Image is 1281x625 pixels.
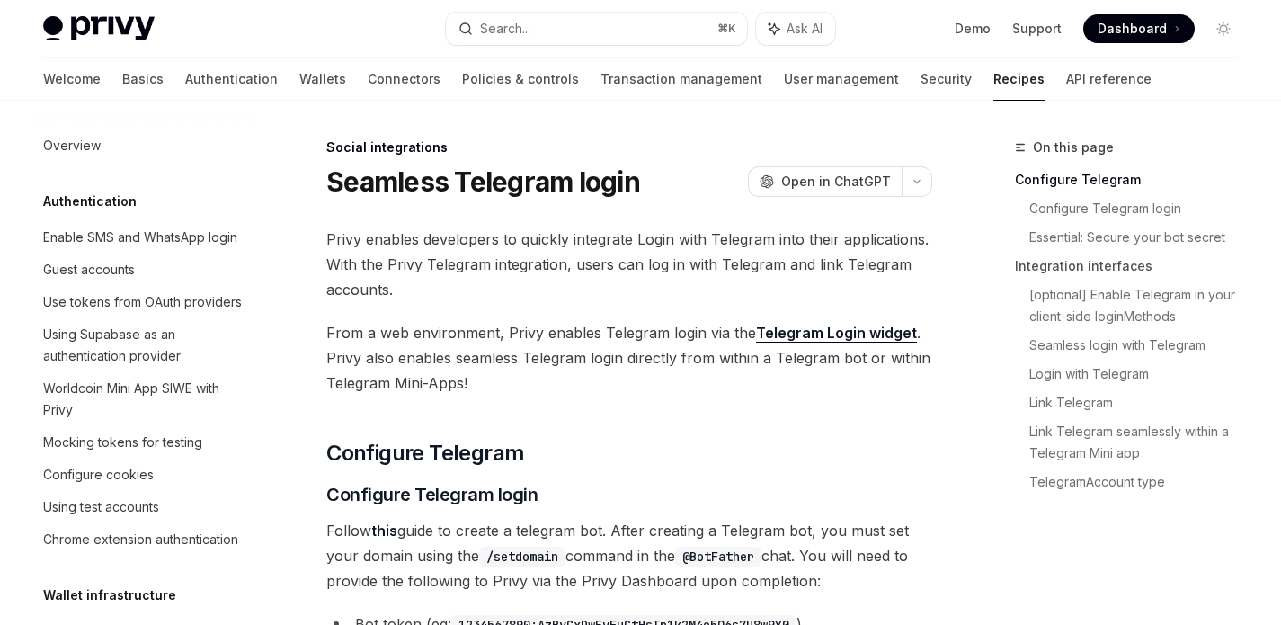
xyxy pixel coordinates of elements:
a: Link Telegram [1029,388,1252,417]
div: Guest accounts [43,259,135,281]
a: Use tokens from OAuth providers [29,286,259,318]
h1: Seamless Telegram login [326,165,640,198]
a: Security [921,58,972,101]
span: Configure Telegram login [326,482,538,507]
a: TelegramAccount type [1029,468,1252,496]
div: Use tokens from OAuth providers [43,291,242,313]
a: Wallets [299,58,346,101]
a: Support [1012,20,1062,38]
button: Ask AI [756,13,835,45]
a: Seamless login with Telegram [1029,331,1252,360]
h5: Authentication [43,191,137,212]
a: Overview [29,129,259,162]
div: Worldcoin Mini App SIWE with Privy [43,378,248,421]
a: Guest accounts [29,254,259,286]
div: Social integrations [326,138,932,156]
a: Demo [955,20,991,38]
a: [optional] Enable Telegram in your client-side loginMethods [1029,281,1252,331]
span: From a web environment, Privy enables Telegram login via the . Privy also enables seamless Telegr... [326,320,932,396]
a: Chrome extension authentication [29,523,259,556]
a: Worldcoin Mini App SIWE with Privy [29,372,259,426]
button: Toggle dark mode [1209,14,1238,43]
a: Integration interfaces [1015,252,1252,281]
a: Enable SMS and WhatsApp login [29,221,259,254]
a: Policies & controls [462,58,579,101]
span: Privy enables developers to quickly integrate Login with Telegram into their applications. With t... [326,227,932,302]
a: Dashboard [1083,14,1195,43]
a: Configure cookies [29,459,259,491]
a: User management [784,58,899,101]
h5: Wallet infrastructure [43,585,176,606]
div: Enable SMS and WhatsApp login [43,227,237,248]
div: Overview [43,135,101,156]
div: Using test accounts [43,496,159,518]
button: Search...⌘K [446,13,746,45]
a: Configure Telegram [1015,165,1252,194]
a: this [371,522,397,540]
div: Mocking tokens for testing [43,432,202,453]
a: Welcome [43,58,101,101]
a: Configure Telegram login [1029,194,1252,223]
code: /setdomain [479,547,565,567]
span: Follow guide to create a telegram bot. After creating a Telegram bot, you must set your domain us... [326,518,932,594]
a: Basics [122,58,164,101]
button: Open in ChatGPT [748,166,902,197]
a: Transaction management [600,58,762,101]
span: Ask AI [787,20,823,38]
span: ⌘ K [717,22,736,36]
span: Configure Telegram [326,439,524,468]
a: Mocking tokens for testing [29,426,259,459]
div: Using Supabase as an authentication provider [43,324,248,367]
a: Using test accounts [29,491,259,523]
a: Essential: Secure your bot secret [1029,223,1252,252]
a: Telegram Login widget [756,324,917,343]
div: Chrome extension authentication [43,529,238,550]
a: Connectors [368,58,440,101]
a: API reference [1066,58,1152,101]
code: @BotFather [675,547,761,567]
a: Using Supabase as an authentication provider [29,318,259,372]
span: Dashboard [1098,20,1167,38]
a: Link Telegram seamlessly within a Telegram Mini app [1029,417,1252,468]
a: Login with Telegram [1029,360,1252,388]
div: Configure cookies [43,464,154,486]
a: Recipes [993,58,1045,101]
span: Open in ChatGPT [781,173,891,191]
a: Authentication [185,58,278,101]
img: light logo [43,16,155,41]
div: Search... [480,18,530,40]
span: On this page [1033,137,1114,158]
